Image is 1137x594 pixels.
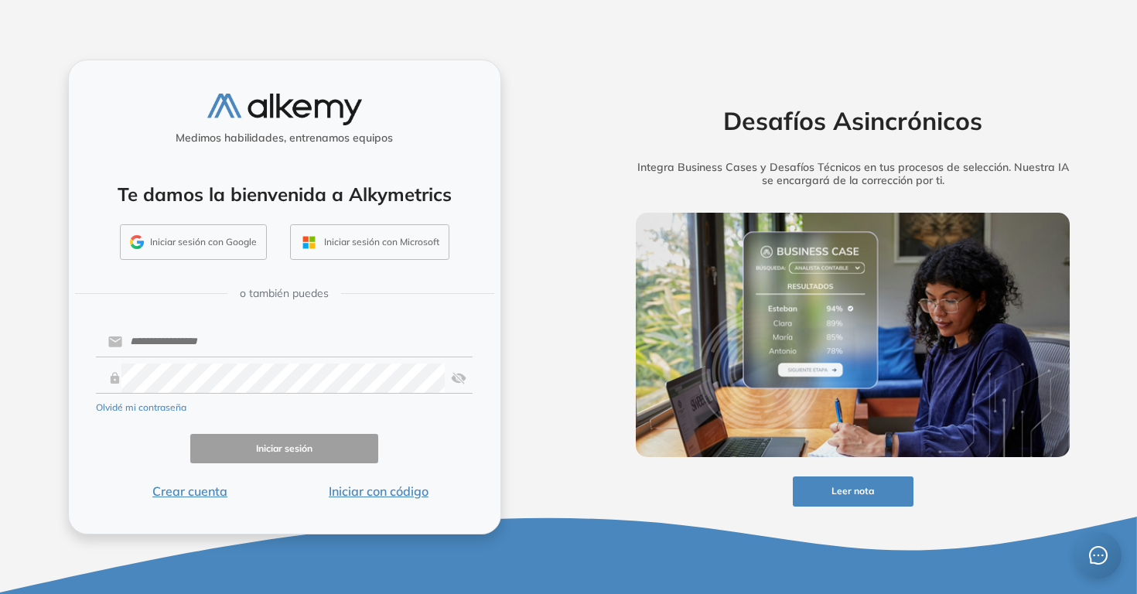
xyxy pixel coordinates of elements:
h5: Integra Business Cases y Desafíos Técnicos en tus procesos de selección. Nuestra IA se encargará ... [612,161,1094,187]
button: Iniciar con código [284,482,473,500]
h2: Desafíos Asincrónicos [612,106,1094,135]
button: Leer nota [793,476,913,507]
button: Iniciar sesión con Microsoft [290,224,449,260]
button: Olvidé mi contraseña [96,401,186,415]
button: Iniciar sesión [190,434,379,464]
h4: Te damos la bienvenida a Alkymetrics [89,183,480,206]
span: o también puedes [240,285,329,302]
button: Iniciar sesión con Google [120,224,267,260]
img: GMAIL_ICON [130,235,144,249]
span: message [1089,546,1108,565]
img: OUTLOOK_ICON [300,234,318,251]
img: img-more-info [636,213,1070,457]
img: logo-alkemy [207,94,362,125]
button: Crear cuenta [96,482,285,500]
img: asd [451,364,466,393]
h5: Medimos habilidades, entrenamos equipos [75,131,494,145]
